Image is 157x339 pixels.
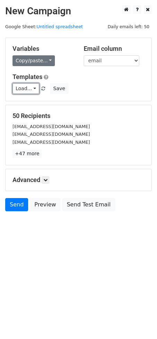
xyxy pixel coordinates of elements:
[13,73,42,80] a: Templates
[30,198,60,211] a: Preview
[13,132,90,137] small: [EMAIL_ADDRESS][DOMAIN_NAME]
[5,24,83,29] small: Google Sheet:
[105,23,152,31] span: Daily emails left: 50
[13,45,73,53] h5: Variables
[36,24,83,29] a: Untitled spreadsheet
[13,55,55,66] a: Copy/paste...
[105,24,152,29] a: Daily emails left: 50
[5,198,28,211] a: Send
[122,306,157,339] iframe: Chat Widget
[50,83,68,94] button: Save
[13,112,144,120] h5: 50 Recipients
[13,83,39,94] a: Load...
[13,124,90,129] small: [EMAIL_ADDRESS][DOMAIN_NAME]
[84,45,144,53] h5: Email column
[13,149,42,158] a: +47 more
[13,140,90,145] small: [EMAIL_ADDRESS][DOMAIN_NAME]
[13,176,144,184] h5: Advanced
[5,5,152,17] h2: New Campaign
[62,198,115,211] a: Send Test Email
